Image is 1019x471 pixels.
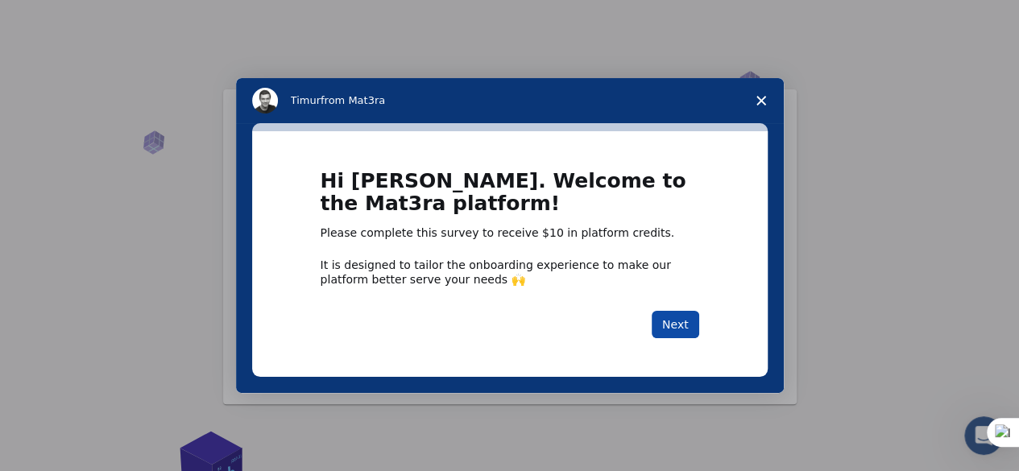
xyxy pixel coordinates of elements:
[321,170,699,225] h1: Hi [PERSON_NAME]. Welcome to the Mat3ra platform!
[32,11,90,26] span: Support
[321,258,699,287] div: It is designed to tailor the onboarding experience to make our platform better serve your needs 🙌
[321,94,385,106] span: from Mat3ra
[291,94,321,106] span: Timur
[739,78,784,123] span: Close survey
[252,88,278,114] img: Profile image for Timur
[321,225,699,242] div: Please complete this survey to receive $10 in platform credits.
[652,311,699,338] button: Next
